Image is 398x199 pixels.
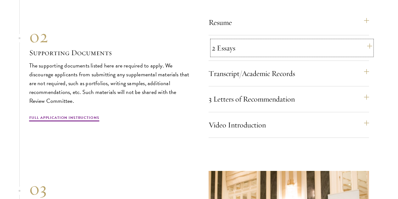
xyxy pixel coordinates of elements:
[209,15,369,30] button: Resume
[209,91,369,107] button: 3 Letters of Recommendation
[212,40,372,56] button: 2 Essays
[209,117,369,132] button: Video Introduction
[209,66,369,81] button: Transcript/Academic Records
[29,115,99,122] a: Full Application Instructions
[29,47,190,58] h3: Supporting Documents
[29,25,190,47] div: 02
[29,61,190,105] p: The supporting documents listed here are required to apply. We discourage applicants from submitt...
